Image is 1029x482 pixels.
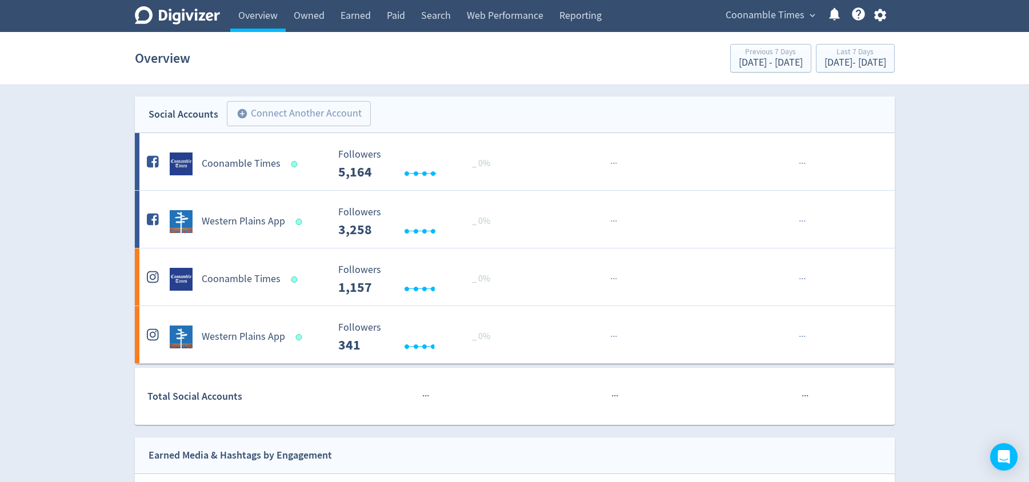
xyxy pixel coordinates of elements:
[614,389,616,403] span: ·
[170,152,193,175] img: Coonamble Times undefined
[610,214,612,228] span: ·
[422,389,425,403] span: ·
[799,214,801,228] span: ·
[333,149,504,179] svg: Followers ---
[803,214,806,228] span: ·
[472,158,490,169] span: _ 0%
[202,272,281,286] h5: Coonamble Times
[803,330,806,344] span: ·
[237,108,248,119] span: add_circle
[801,214,803,228] span: ·
[816,44,895,73] button: Last 7 Days[DATE]- [DATE]
[170,210,193,233] img: Western Plains App undefined
[425,389,427,403] span: ·
[147,388,330,405] div: Total Social Accounts
[170,268,193,291] img: Coonamble Times undefined
[803,272,806,286] span: ·
[202,330,285,344] h5: Western Plains App
[135,248,895,306] a: Coonamble Times undefinedCoonamble Times Followers --- _ 0% Followers 1,157 ······
[333,264,504,295] svg: Followers ---
[990,443,1018,471] div: Open Intercom Messenger
[472,331,490,342] span: _ 0%
[824,58,886,68] div: [DATE] - [DATE]
[804,389,806,403] span: ·
[799,272,801,286] span: ·
[472,273,490,284] span: _ 0%
[170,326,193,348] img: Western Plains App undefined
[799,156,801,171] span: ·
[739,48,803,58] div: Previous 7 Days
[615,156,617,171] span: ·
[135,40,190,77] h1: Overview
[803,156,806,171] span: ·
[801,156,803,171] span: ·
[135,133,895,190] a: Coonamble Times undefinedCoonamble Times Followers --- _ 0% Followers 5,164 ······
[615,272,617,286] span: ·
[806,389,808,403] span: ·
[135,306,895,363] a: Western Plains App undefinedWestern Plains App Followers --- _ 0% Followers 341 ······
[610,330,612,344] span: ·
[291,276,301,283] span: Data last synced: 24 Sep 2025, 3:02am (AEST)
[615,330,617,344] span: ·
[149,447,332,464] div: Earned Media & Hashtags by Engagement
[616,389,618,403] span: ·
[726,6,804,25] span: Coonamble Times
[202,215,285,228] h5: Western Plains App
[218,103,371,126] a: Connect Another Account
[610,272,612,286] span: ·
[739,58,803,68] div: [DATE] - [DATE]
[612,214,615,228] span: ·
[202,157,281,171] h5: Coonamble Times
[333,207,504,237] svg: Followers ---
[824,48,886,58] div: Last 7 Days
[135,191,895,248] a: Western Plains App undefinedWestern Plains App Followers --- _ 0% Followers 3,258 ······
[807,10,818,21] span: expand_more
[610,156,612,171] span: ·
[722,6,818,25] button: Coonamble Times
[295,219,305,225] span: Data last synced: 24 Sep 2025, 3:02am (AEST)
[802,389,804,403] span: ·
[801,330,803,344] span: ·
[799,330,801,344] span: ·
[612,272,615,286] span: ·
[149,106,218,123] div: Social Accounts
[472,215,490,227] span: _ 0%
[615,214,617,228] span: ·
[227,101,371,126] button: Connect Another Account
[427,389,429,403] span: ·
[612,156,615,171] span: ·
[730,44,811,73] button: Previous 7 Days[DATE] - [DATE]
[611,389,614,403] span: ·
[291,161,301,167] span: Data last synced: 24 Sep 2025, 3:02am (AEST)
[801,272,803,286] span: ·
[612,330,615,344] span: ·
[295,334,305,340] span: Data last synced: 24 Sep 2025, 3:02am (AEST)
[333,322,504,352] svg: Followers ---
